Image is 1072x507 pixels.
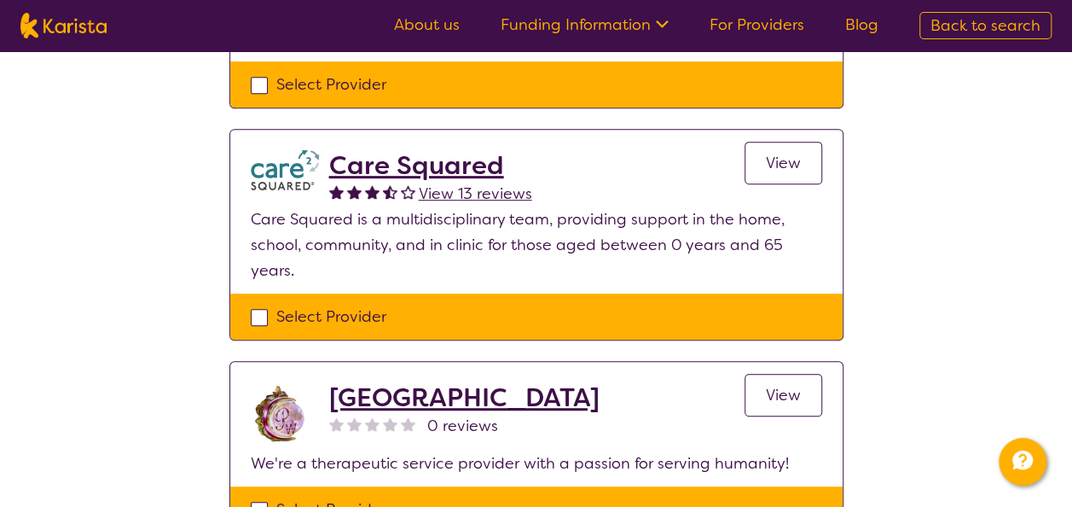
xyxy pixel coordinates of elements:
img: nonereviewstar [365,417,380,431]
img: fullstar [347,184,362,199]
img: emptystar [401,184,415,199]
img: fullstar [365,184,380,199]
a: View [745,374,822,417]
a: Back to search [919,12,1052,39]
img: Karista logo [20,13,107,38]
img: watfhvlxxexrmzu5ckj6.png [251,150,319,190]
span: Back to search [930,15,1040,36]
img: nonereviewstar [347,417,362,431]
img: nonereviewstar [329,417,344,431]
img: rfp8ty096xuptqd48sbm.jpg [251,382,319,451]
span: View 13 reviews [419,184,532,204]
button: Channel Menu [999,438,1046,486]
span: View [766,153,801,173]
p: We're a therapeutic service provider with a passion for serving humanity! [251,451,822,476]
img: nonereviewstar [383,417,397,431]
a: [GEOGRAPHIC_DATA] [329,382,600,413]
a: About us [394,15,460,35]
a: For Providers [710,15,804,35]
span: View [766,385,801,405]
a: View [745,142,822,184]
img: fullstar [329,184,344,199]
a: Care Squared [329,150,532,181]
img: nonereviewstar [401,417,415,431]
img: halfstar [383,184,397,199]
a: Funding Information [501,15,669,35]
a: View 13 reviews [419,181,532,207]
a: Blog [845,15,878,35]
p: Care Squared is a multidisciplinary team, providing support in the home, school, community, and i... [251,207,822,283]
span: 0 reviews [427,413,498,439]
